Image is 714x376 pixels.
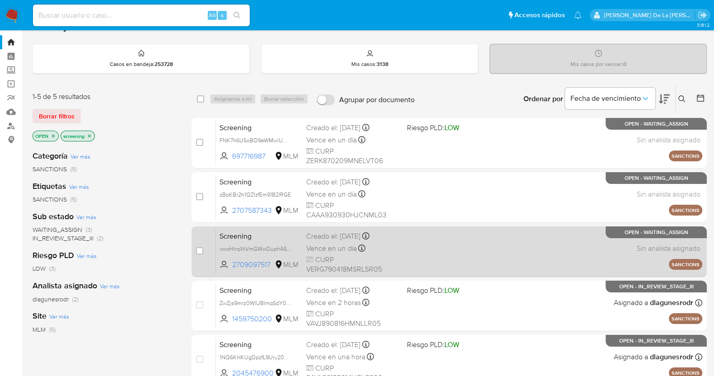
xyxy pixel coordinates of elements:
span: 3.161.2 [696,21,709,28]
input: Buscar usuario o caso... [33,9,250,21]
a: Salir [698,10,707,20]
button: search-icon [228,9,246,22]
span: s [221,11,224,19]
p: javier.gutierrez@mercadolibre.com.mx [604,11,695,19]
span: Alt [209,11,216,19]
a: Notificaciones [574,11,582,19]
span: Accesos rápidos [514,10,565,20]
